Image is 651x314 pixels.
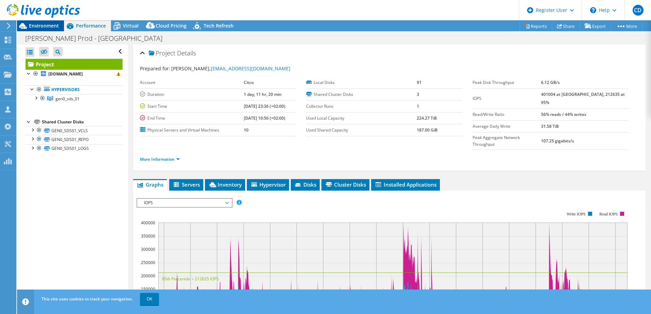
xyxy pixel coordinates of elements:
span: Cluster Disks [325,181,366,188]
text: 200000 [141,273,155,279]
label: Account [140,79,244,86]
text: 300000 [141,246,155,252]
label: Used Shared Capacity [306,127,417,134]
span: Performance [76,22,106,29]
b: 187.00 GiB [417,127,438,133]
b: 1 [417,103,419,109]
a: More Information [140,156,180,162]
label: End Time [140,115,244,122]
b: 107.25 gigabits/s [541,138,574,144]
b: 6.12 GB/s [541,80,560,85]
label: Read/Write Ratio [473,111,541,118]
span: Tech Refresh [204,22,234,29]
a: GEN0_SDS01_LOGS [26,144,123,153]
span: CD [633,5,644,16]
label: Shared Cluster Disks [306,91,417,98]
span: [PERSON_NAME], [171,65,290,72]
text: 250000 [141,260,155,265]
b: [DATE] 23:36 (+02:00) [244,103,285,109]
span: Hypervisor [250,181,286,188]
b: 91 [417,80,422,85]
a: GEN0_SDS01_REPO [26,135,123,144]
a: Reports [520,21,552,31]
b: 31.58 TiB [541,123,559,129]
label: Average Daily Write [473,123,541,130]
label: Start Time [140,103,244,110]
span: Virtual [123,22,139,29]
label: Duration [140,91,244,98]
span: IOPS [141,199,228,207]
text: 400000 [141,220,155,226]
text: Read IOPS [599,212,618,216]
b: 1 day, 11 hr, 20 min [244,91,282,97]
span: Installed Applications [375,181,436,188]
span: Project [149,50,175,57]
span: gen0_sds_01 [55,96,80,102]
label: Collector Runs [306,103,417,110]
a: Share [552,21,580,31]
text: 150000 [141,286,155,292]
a: Hypervisors [26,85,123,94]
b: 56% reads / 44% writes [541,111,586,117]
b: [DATE] 10:56 (+02:00) [244,115,285,121]
label: Physical Servers and Virtual Machines [140,127,244,134]
label: Used Local Capacity [306,115,417,122]
label: Peak Disk Throughput [473,79,541,86]
label: IOPS [473,95,541,102]
span: Graphs [137,181,163,188]
span: Servers [173,181,200,188]
b: 224.27 TiB [417,115,437,121]
b: 10 [244,127,249,133]
label: Local Disks [306,79,417,86]
b: [DOMAIN_NAME] [48,71,83,77]
b: 3 [417,91,419,97]
span: This site uses cookies to track your navigation. [42,296,133,302]
div: Shared Cluster Disks [42,118,123,126]
a: More [611,21,642,31]
span: Disks [294,181,316,188]
a: gen0_sds_01 [26,94,123,103]
span: Details [177,49,196,57]
span: Inventory [208,181,242,188]
a: GEN0_SDS01_VCLS [26,126,123,135]
text: 95th Percentile = 212635 IOPS [162,276,219,282]
b: 401004 at [GEOGRAPHIC_DATA], 212635 at 95% [541,91,625,105]
a: OK [140,293,159,305]
label: Prepared for: [140,65,170,72]
text: Write IOPS [567,212,586,216]
span: Cloud Pricing [156,22,187,29]
a: Project [26,59,123,70]
a: Export [579,21,611,31]
span: Environment [29,22,59,29]
svg: \n [590,7,596,13]
a: [EMAIL_ADDRESS][DOMAIN_NAME] [211,65,290,72]
b: Citco [244,80,254,85]
a: [DOMAIN_NAME] [26,70,123,78]
label: Peak Aggregate Network Throughput [473,134,541,148]
h1: [PERSON_NAME] Prod - [GEOGRAPHIC_DATA] [22,35,173,42]
text: 350000 [141,233,155,239]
